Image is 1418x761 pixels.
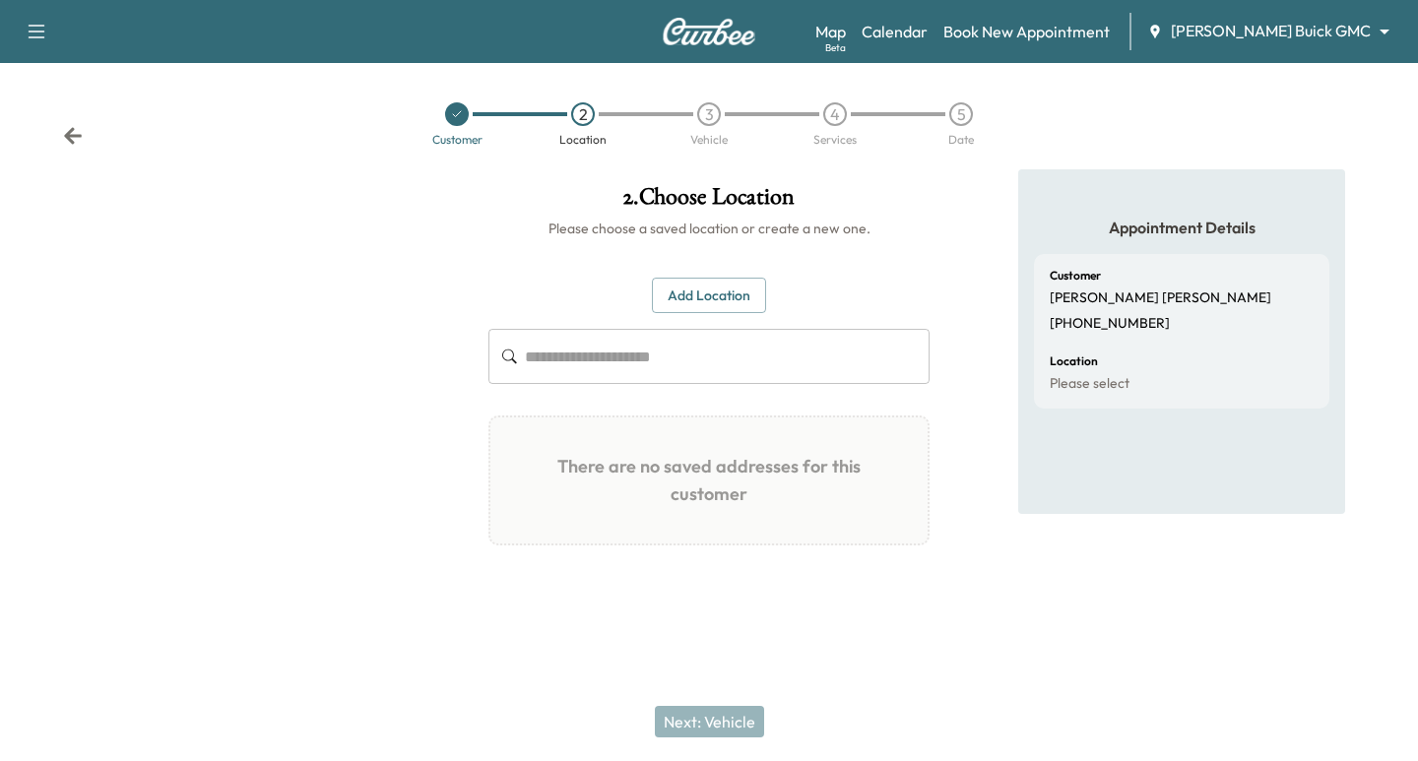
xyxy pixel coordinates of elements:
button: Add Location [652,278,766,314]
div: Date [948,134,974,146]
h6: Location [1050,355,1098,367]
div: Location [559,134,607,146]
p: Please select [1050,375,1129,393]
a: MapBeta [815,20,846,43]
div: Services [813,134,857,146]
span: [PERSON_NAME] Buick GMC [1171,20,1371,42]
h1: 2 . Choose Location [488,185,930,219]
div: Beta [825,40,846,55]
p: [PHONE_NUMBER] [1050,315,1170,333]
a: Calendar [862,20,928,43]
div: 5 [949,102,973,126]
h1: There are no saved addresses for this customer [506,433,912,528]
div: 4 [823,102,847,126]
div: Back [63,126,83,146]
div: Customer [432,134,483,146]
div: 3 [697,102,721,126]
a: Book New Appointment [943,20,1110,43]
h5: Appointment Details [1034,217,1329,238]
img: Curbee Logo [662,18,756,45]
h6: Customer [1050,270,1101,282]
div: Vehicle [690,134,728,146]
div: 2 [571,102,595,126]
p: [PERSON_NAME] [PERSON_NAME] [1050,289,1271,307]
h6: Please choose a saved location or create a new one. [488,219,930,238]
